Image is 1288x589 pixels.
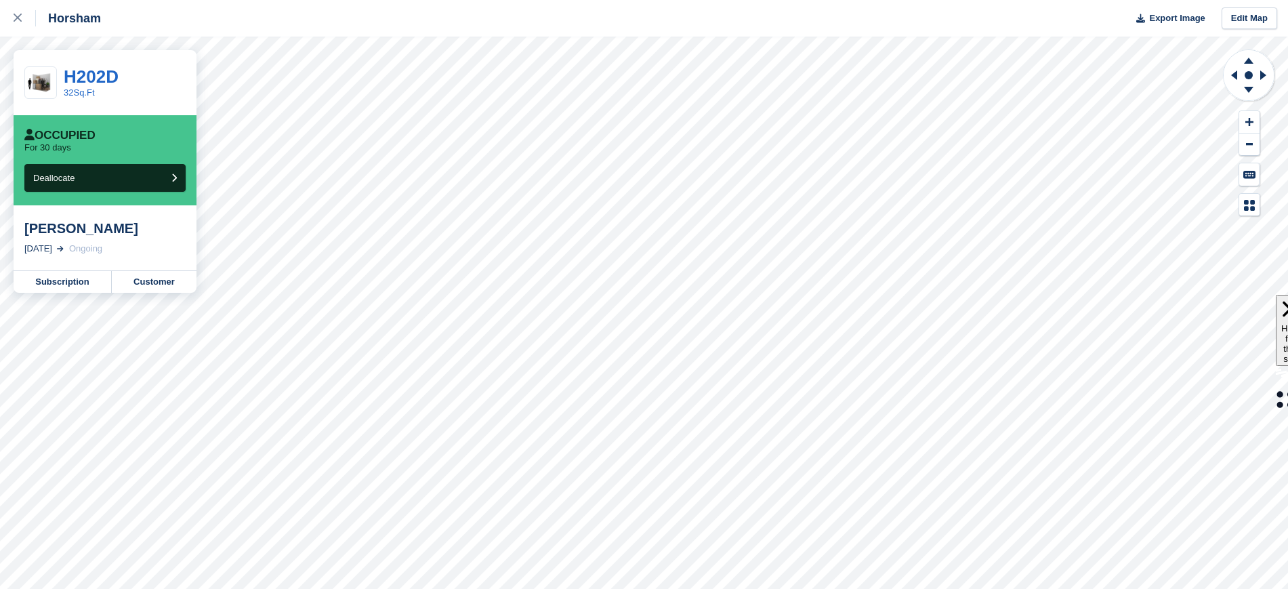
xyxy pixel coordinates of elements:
[24,164,186,192] button: Deallocate
[36,10,101,26] div: Horsham
[25,71,56,95] img: 32-sqft-unit.jpg
[33,173,75,183] span: Deallocate
[64,66,119,87] a: H202D
[24,242,52,256] div: [DATE]
[112,271,196,293] a: Customer
[1239,163,1260,186] button: Keyboard Shortcuts
[1239,194,1260,216] button: Map Legend
[24,129,96,142] div: Occupied
[1239,111,1260,134] button: Zoom In
[1239,134,1260,156] button: Zoom Out
[1128,7,1205,30] button: Export Image
[69,242,102,256] div: Ongoing
[24,142,71,153] p: For 30 days
[57,246,64,251] img: arrow-right-light-icn-cde0832a797a2874e46488d9cf13f60e5c3a73dbe684e267c42b8395dfbc2abf.svg
[1222,7,1277,30] a: Edit Map
[64,87,95,98] a: 32Sq.Ft
[24,220,186,237] div: [PERSON_NAME]
[14,271,112,293] a: Subscription
[1149,12,1205,25] span: Export Image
